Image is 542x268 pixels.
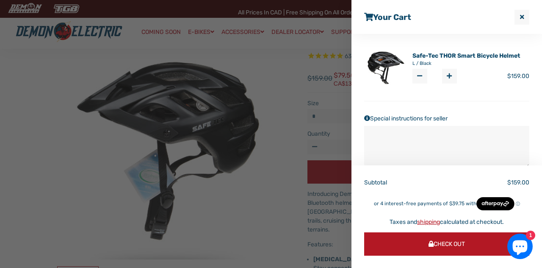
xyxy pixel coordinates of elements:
[364,218,529,226] p: Taxes and calculated at checkout.
[364,232,529,256] button: Check Out
[364,114,529,123] label: Special instructions for seller
[507,73,529,80] span: $159.00
[412,69,457,84] input: quantity
[505,234,535,261] inbox-online-store-chat: Shopify online store chat
[412,51,520,60] a: Safe-Tec THOR Smart Bicycle Helmet
[364,12,411,22] a: Your cart
[364,47,406,88] img: Safe-Tec THOR Smart Bicycle Helmet
[364,178,447,187] p: Subtotal
[417,218,440,226] a: shipping
[429,240,465,248] span: Check Out
[412,60,530,67] span: L / Black
[412,69,427,84] button: Reduce item quantity by one
[442,69,457,84] button: Increase item quantity by one
[447,178,529,187] p: $159.00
